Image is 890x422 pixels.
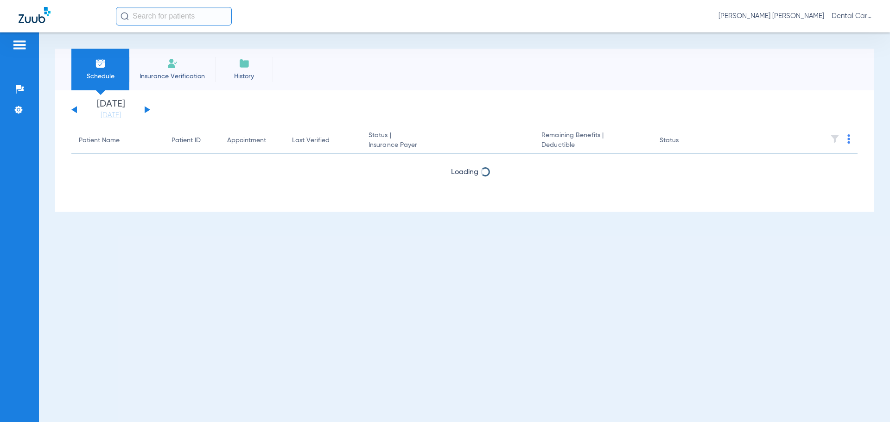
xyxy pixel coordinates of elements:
[12,39,27,50] img: hamburger-icon
[95,58,106,69] img: Schedule
[172,136,212,145] div: Patient ID
[19,7,51,23] img: Zuub Logo
[83,100,139,120] li: [DATE]
[79,136,157,145] div: Patient Name
[227,136,277,145] div: Appointment
[136,72,208,81] span: Insurance Verification
[534,128,652,154] th: Remaining Benefits |
[222,72,266,81] span: History
[121,12,129,20] img: Search Icon
[227,136,266,145] div: Appointment
[167,58,178,69] img: Manual Insurance Verification
[116,7,232,25] input: Search for patients
[239,58,250,69] img: History
[451,169,478,176] span: Loading
[847,134,850,144] img: group-dot-blue.svg
[652,128,715,154] th: Status
[292,136,354,145] div: Last Verified
[830,134,839,144] img: filter.svg
[79,136,120,145] div: Patient Name
[369,140,527,150] span: Insurance Payer
[718,12,871,21] span: [PERSON_NAME] [PERSON_NAME] - Dental Care of [PERSON_NAME]
[541,140,644,150] span: Deductible
[172,136,201,145] div: Patient ID
[83,111,139,120] a: [DATE]
[361,128,534,154] th: Status |
[292,136,330,145] div: Last Verified
[78,72,122,81] span: Schedule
